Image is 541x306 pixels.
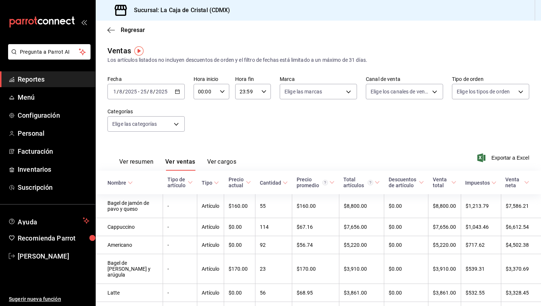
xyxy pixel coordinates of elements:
[229,177,251,188] span: Precio actual
[224,236,255,254] td: $0.00
[112,120,157,128] span: Elige las categorías
[167,177,193,188] span: Tipo de artículo
[229,177,244,188] div: Precio actual
[113,89,117,95] input: --
[140,89,147,95] input: --
[18,110,89,120] span: Configuración
[428,236,461,254] td: $5,220.00
[163,194,197,218] td: -
[119,158,153,171] button: Ver resumen
[18,92,89,102] span: Menú
[260,180,281,186] div: Cantidad
[96,218,163,236] td: Cappuccino
[461,218,501,236] td: $1,043.46
[371,88,429,95] span: Elige los canales de venta
[501,218,541,236] td: $6,612.54
[505,177,523,188] div: Venta neta
[163,254,197,284] td: -
[284,88,322,95] span: Elige las marcas
[292,218,339,236] td: $67.16
[339,194,384,218] td: $8,800.00
[18,216,80,225] span: Ayuda
[134,46,144,56] button: Tooltip marker
[292,254,339,284] td: $170.00
[297,177,335,188] span: Precio promedio
[389,177,424,188] span: Descuentos de artículo
[255,218,292,236] td: 114
[81,19,87,25] button: open_drawer_menu
[155,89,168,95] input: ----
[501,254,541,284] td: $3,370.69
[163,218,197,236] td: -
[119,89,123,95] input: --
[96,236,163,254] td: Americano
[119,158,236,171] div: navigation tabs
[147,89,149,95] span: /
[428,254,461,284] td: $3,910.00
[433,177,457,188] span: Venta total
[202,180,212,186] div: Tipo
[479,153,529,162] button: Exportar a Excel
[255,194,292,218] td: 55
[149,89,153,95] input: --
[197,236,224,254] td: Artículo
[235,76,271,82] label: Hora fin
[384,254,428,284] td: $0.00
[125,89,137,95] input: ----
[292,284,339,302] td: $68.95
[18,146,89,156] span: Facturación
[107,26,145,33] button: Regresar
[343,177,379,188] span: Total artículos
[138,89,139,95] span: -
[292,194,339,218] td: $160.00
[202,180,219,186] span: Tipo
[128,6,230,15] h3: Sucursal: La Caja de Cristal (CDMX)
[18,251,89,261] span: [PERSON_NAME]
[452,76,529,82] label: Tipo de orden
[428,218,461,236] td: $7,656.00
[224,254,255,284] td: $170.00
[18,233,89,243] span: Recomienda Parrot
[96,194,163,218] td: Bagel de jamón de pavo y queso
[465,180,490,186] div: Impuestos
[224,284,255,302] td: $0.00
[197,194,224,218] td: Artículo
[384,218,428,236] td: $0.00
[107,76,185,82] label: Fecha
[107,45,131,56] div: Ventas
[121,26,145,33] span: Regresar
[163,284,197,302] td: -
[292,236,339,254] td: $56.74
[207,158,237,171] button: Ver cargos
[107,180,133,186] span: Nombre
[96,284,163,302] td: Latte
[384,236,428,254] td: $0.00
[339,236,384,254] td: $5,220.00
[343,177,373,188] div: Total artículos
[224,194,255,218] td: $160.00
[163,236,197,254] td: -
[461,284,501,302] td: $532.55
[123,89,125,95] span: /
[339,254,384,284] td: $3,910.00
[280,76,357,82] label: Marca
[255,236,292,254] td: 92
[96,254,163,284] td: Bagel de [PERSON_NAME] y arúgula
[461,236,501,254] td: $717.62
[384,284,428,302] td: $0.00
[107,56,529,64] div: Los artículos listados no incluyen descuentos de orden y el filtro de fechas está limitado a un m...
[384,194,428,218] td: $0.00
[428,194,461,218] td: $8,800.00
[501,284,541,302] td: $3,328.45
[107,109,185,114] label: Categorías
[9,295,89,303] span: Sugerir nueva función
[501,236,541,254] td: $4,502.38
[255,284,292,302] td: 56
[255,254,292,284] td: 23
[368,180,373,185] svg: El total artículos considera cambios de precios en los artículos así como costos adicionales por ...
[461,194,501,218] td: $1,213.79
[505,177,529,188] span: Venta neta
[465,180,496,186] span: Impuestos
[18,128,89,138] span: Personal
